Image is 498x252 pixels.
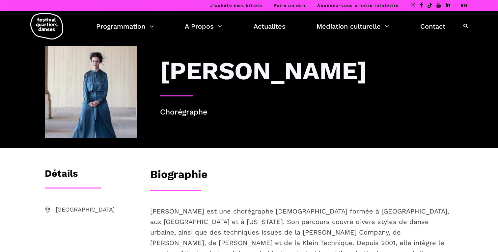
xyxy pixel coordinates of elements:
a: Abonnez-vous à notre infolettre [317,3,399,8]
a: Programmation [96,21,154,32]
h3: [PERSON_NAME] [160,56,367,86]
a: A Propos [185,21,222,32]
h3: Détails [45,168,78,184]
a: J’achète mes billets [210,3,262,8]
span: [GEOGRAPHIC_DATA] [56,205,137,214]
a: Médiation culturelle [317,21,389,32]
img: 3 [45,46,137,138]
img: logo-fqd-med [30,13,63,39]
a: Actualités [254,21,286,32]
a: EN [461,3,468,8]
p: Chorégraphe [160,106,453,118]
a: Faire un don [274,3,305,8]
h3: Biographie [150,168,207,184]
a: Contact [420,21,445,32]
